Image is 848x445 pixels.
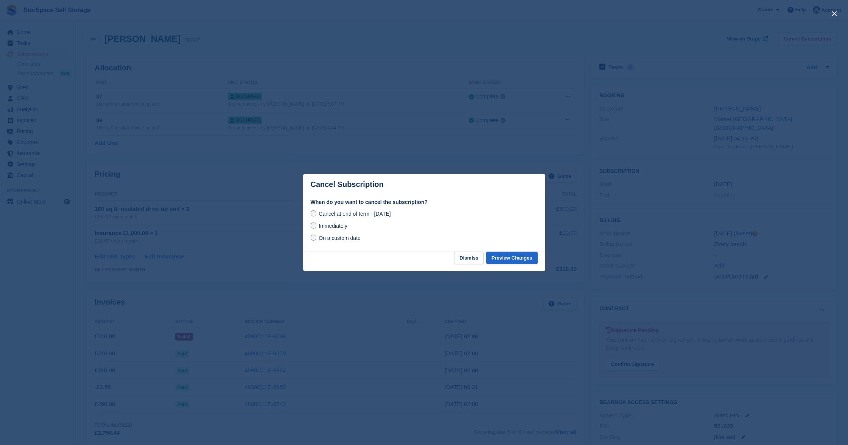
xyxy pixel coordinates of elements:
input: Immediately [311,222,317,229]
input: Cancel at end of term - [DATE] [311,210,317,216]
button: Dismiss [454,252,484,264]
button: Preview Changes [486,252,538,264]
span: On a custom date [319,235,361,241]
input: On a custom date [311,235,317,241]
span: Immediately [319,223,347,229]
label: When do you want to cancel the subscription? [311,198,538,206]
span: Cancel at end of term - [DATE] [319,211,391,217]
p: Cancel Subscription [311,180,384,189]
button: close [828,8,840,20]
